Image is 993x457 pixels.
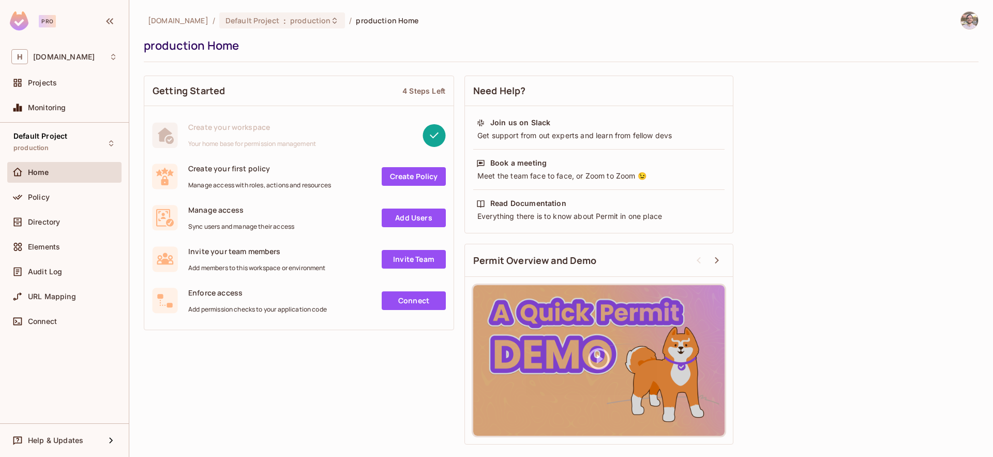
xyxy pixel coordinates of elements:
span: Create your workspace [188,122,316,132]
div: production Home [144,38,973,53]
span: Default Project [225,16,279,25]
span: Add permission checks to your application code [188,305,327,314]
span: Sync users and manage their access [188,223,294,231]
span: Enforce access [188,288,327,298]
span: Need Help? [473,84,526,97]
span: Default Project [13,132,67,140]
div: Pro [39,15,56,27]
span: URL Mapping [28,292,76,301]
span: Getting Started [153,84,225,97]
img: David Mikulis [961,12,978,29]
span: : [283,17,287,25]
span: Manage access [188,205,294,215]
div: Get support from out experts and learn from fellow devs [476,130,721,141]
span: Connect [28,317,57,326]
div: 4 Steps Left [402,86,445,96]
div: Read Documentation [490,198,566,209]
span: Add members to this workspace or environment [188,264,326,272]
div: Book a meeting [490,158,547,168]
span: Workspace: honeycombinsurance.com [33,53,95,61]
span: the active workspace [148,16,208,25]
span: Elements [28,243,60,251]
span: Help & Updates [28,436,83,445]
span: H [11,49,28,64]
span: Audit Log [28,268,62,276]
span: Create your first policy [188,164,331,173]
li: / [213,16,215,25]
div: Everything there is to know about Permit in one place [476,211,721,222]
span: Your home base for permission management [188,140,316,148]
span: Projects [28,79,57,87]
span: Invite your team members [188,246,326,256]
span: production [13,144,49,152]
li: / [349,16,352,25]
span: Directory [28,218,60,226]
span: Monitoring [28,104,66,112]
span: Policy [28,193,50,201]
img: SReyMgAAAABJRU5ErkJggg== [10,11,28,31]
a: Create Policy [382,167,446,186]
span: Permit Overview and Demo [473,254,597,267]
a: Connect [382,291,446,310]
span: production [290,16,330,25]
a: Add Users [382,209,446,227]
span: Home [28,168,49,176]
div: Join us on Slack [490,117,550,128]
a: Invite Team [382,250,446,269]
div: Meet the team face to face, or Zoom to Zoom 😉 [476,171,721,181]
span: Manage access with roles, actions and resources [188,181,331,189]
span: production Home [356,16,418,25]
